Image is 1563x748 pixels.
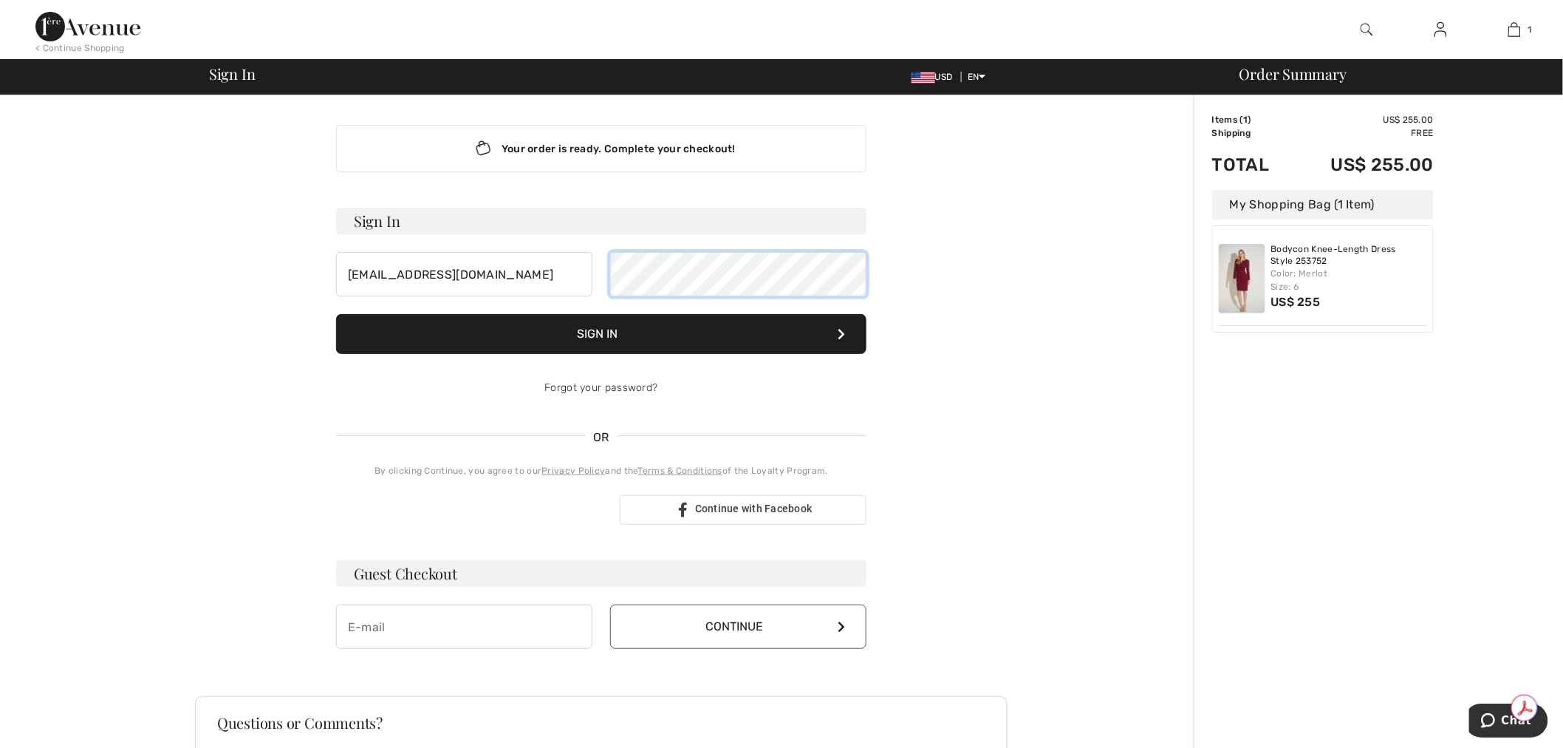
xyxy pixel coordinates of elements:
[1528,23,1532,36] span: 1
[336,464,866,477] div: By clicking Continue, you agree to our and the of the Loyalty Program.
[336,605,592,649] input: E-mail
[1434,21,1447,38] img: My Info
[544,381,657,394] a: Forgot your password?
[610,605,866,649] button: Continue
[1478,21,1550,38] a: 1
[1469,704,1548,741] iframe: Opens a widget where you can chat to one of our agents
[1212,126,1291,140] td: Shipping
[1222,67,1554,81] div: Order Summary
[35,12,140,41] img: 1ère Avenue
[1212,113,1291,126] td: Items ( )
[695,503,813,514] span: Continue with Facebook
[1271,295,1321,309] span: US$ 255
[1212,140,1291,190] td: Total
[329,494,615,526] iframe: Sign in with Google Button
[1212,190,1434,220] div: My Shopping Bag (1 Item)
[1243,115,1248,125] span: 1
[1291,113,1434,126] td: US$ 255.00
[1291,126,1434,140] td: Free
[336,252,592,296] input: E-mail
[336,125,866,172] div: Your order is ready. Complete your checkout!
[336,208,866,234] h3: Sign In
[209,67,255,81] span: Sign In
[1271,244,1428,267] a: Bodycon Knee-Length Dress Style 253752
[35,41,125,55] div: < Continue Shopping
[620,495,866,525] a: Continue with Facebook
[1423,21,1459,39] a: Sign In
[1271,267,1428,293] div: Color: Merlot Size: 6
[217,715,985,730] h3: Questions or Comments?
[541,466,605,476] a: Privacy Policy
[912,72,935,84] img: US Dollar
[586,429,617,446] span: OR
[1291,140,1434,190] td: US$ 255.00
[1219,244,1265,313] img: Bodycon Knee-Length Dress Style 253752
[912,72,959,82] span: USD
[968,72,986,82] span: EN
[336,314,866,354] button: Sign In
[638,466,722,476] a: Terms & Conditions
[1508,21,1521,38] img: My Bag
[1361,21,1373,38] img: search the website
[336,560,866,587] h3: Guest Checkout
